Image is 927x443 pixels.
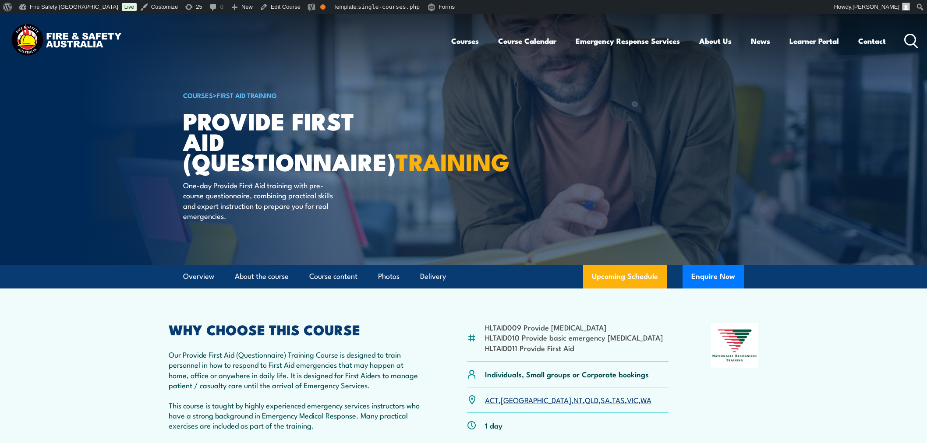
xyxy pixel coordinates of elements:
[585,394,598,405] a: QLD
[183,110,400,172] h1: Provide First Aid (Questionnaire)
[751,29,770,53] a: News
[169,323,425,335] h2: WHY CHOOSE THIS COURSE
[183,265,214,288] a: Overview
[169,400,425,431] p: This course is taught by highly experienced emergency services instructors who have a strong back...
[183,90,400,100] h6: >
[420,265,446,288] a: Delivery
[627,394,638,405] a: VIC
[378,265,400,288] a: Photos
[485,395,651,405] p: , , , , , , ,
[320,4,326,10] div: OK
[711,323,758,368] img: Nationally Recognised Training logo.
[789,29,839,53] a: Learner Portal
[122,3,137,11] a: Live
[485,322,663,332] li: HLTAID009 Provide [MEDICAL_DATA]
[309,265,357,288] a: Course content
[485,420,502,430] p: 1 day
[699,29,732,53] a: About Us
[485,394,499,405] a: ACT
[573,394,583,405] a: NT
[235,265,289,288] a: About the course
[396,143,509,179] strong: TRAINING
[485,343,663,353] li: HLTAID011 Provide First Aid
[501,394,571,405] a: [GEOGRAPHIC_DATA]
[217,90,277,100] a: First Aid Training
[358,4,420,10] span: single-courses.php
[169,349,425,390] p: Our Provide First Aid (Questionnaire) Training Course is designed to train personnel in how to re...
[858,29,886,53] a: Contact
[485,369,649,379] p: Individuals, Small groups or Corporate bookings
[683,265,744,288] button: Enquire Now
[183,180,343,221] p: One-day Provide First Aid training with pre-course questionnaire, combining practical skills and ...
[601,394,610,405] a: SA
[583,265,667,288] a: Upcoming Schedule
[498,29,556,53] a: Course Calendar
[485,332,663,342] li: HLTAID010 Provide basic emergency [MEDICAL_DATA]
[183,90,213,100] a: COURSES
[640,394,651,405] a: WA
[612,394,625,405] a: TAS
[451,29,479,53] a: Courses
[853,4,899,10] span: [PERSON_NAME]
[576,29,680,53] a: Emergency Response Services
